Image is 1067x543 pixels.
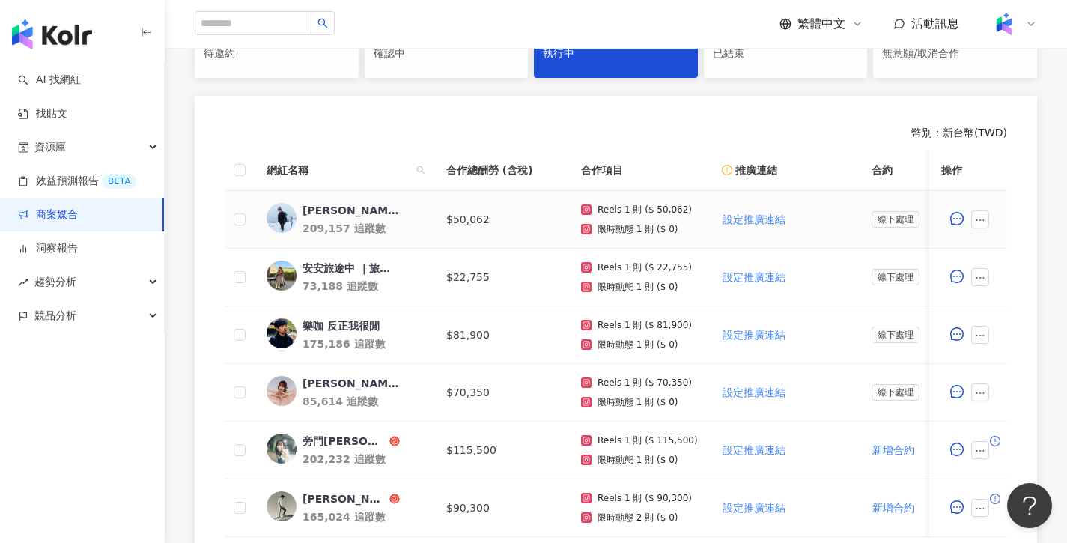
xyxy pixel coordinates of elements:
[434,191,569,249] td: $50,062
[598,455,678,465] p: 限時動態 1 則 ($ 0)
[598,282,678,292] p: 限時動態 1 則 ($ 0)
[950,212,964,225] span: message
[34,130,66,164] span: 資源庫
[413,159,428,181] span: search
[929,150,1007,191] th: 操作
[882,41,1028,67] div: 無意願/取消合作
[971,326,989,344] button: ellipsis
[303,376,400,391] div: [PERSON_NAME]/YY☁️
[598,224,678,234] p: 限時動態 1 則 ($ 0)
[598,397,678,407] p: 限時動態 1 則 ($ 0)
[872,211,919,228] span: 線下處理
[971,383,989,401] button: ellipsis
[303,394,422,409] div: 85,614 追蹤數
[303,491,386,506] div: [PERSON_NAME]
[204,41,350,67] div: 待邀約
[950,385,964,398] span: message
[975,388,985,398] span: ellipsis
[303,279,422,294] div: 73,188 追蹤數
[598,204,692,215] p: Reels 1 則 ($ 50,062)
[267,376,297,406] img: KOL Avatar
[434,479,569,537] td: $90,300
[12,19,92,49] img: logo
[598,512,678,523] p: 限時動態 2 則 ($ 0)
[18,174,136,189] a: 效益預測報告BETA
[598,262,692,273] p: Reels 1 則 ($ 22,755)
[598,493,692,503] p: Reels 1 則 ($ 90,300)
[713,41,859,67] div: 已結束
[34,265,76,299] span: 趨勢分析
[971,441,989,459] button: ellipsis
[975,446,985,456] span: ellipsis
[267,203,297,233] img: KOL Avatar
[950,500,964,514] span: message
[723,444,785,456] span: 設定推廣連結
[18,106,67,121] a: 找貼文
[723,213,785,225] span: 設定推廣連結
[18,207,78,222] a: 商案媒合
[303,203,400,218] div: [PERSON_NAME]
[975,215,985,225] span: ellipsis
[722,162,848,178] div: 推廣連結
[434,364,569,422] td: $70,350
[911,16,959,31] span: 活動訊息
[872,269,919,285] span: 線下處理
[971,268,989,286] button: ellipsis
[543,41,689,67] div: 執行中
[374,41,520,67] div: 確認中
[434,249,569,306] td: $22,755
[872,493,915,523] button: 新增合約
[722,320,786,350] button: 設定推廣連結
[303,509,422,524] div: 165,024 追蹤數
[722,165,732,175] span: exclamation-circle
[434,306,569,364] td: $81,900
[569,150,710,191] th: 合作項目
[990,494,1000,504] span: exclamation-circle
[267,491,297,521] img: KOL Avatar
[303,336,422,351] div: 175,186 追蹤數
[267,162,410,178] span: 網紅名稱
[723,502,785,514] span: 設定推廣連結
[303,221,422,236] div: 209,157 追蹤數
[990,10,1018,38] img: Kolr%20app%20icon%20%281%29.png
[722,204,786,234] button: 設定推廣連結
[971,499,989,517] button: ellipsis
[975,330,985,341] span: ellipsis
[723,271,785,283] span: 設定推廣連結
[303,452,422,467] div: 202,232 追蹤數
[267,261,297,291] img: KOL Avatar
[723,386,785,398] span: 設定推廣連結
[434,150,569,191] th: 合作總酬勞 (含稅)
[872,444,914,456] span: 新增合約
[872,384,919,401] span: 線下處理
[18,277,28,288] span: rise
[598,320,692,330] p: Reels 1 則 ($ 81,900)
[598,339,678,350] p: 限時動態 1 則 ($ 0)
[598,377,692,388] p: Reels 1 則 ($ 70,350)
[416,166,425,175] span: search
[598,435,698,446] p: Reels 1 則 ($ 115,500)
[722,262,786,292] button: 設定推廣連結
[267,434,297,464] img: KOL Avatar
[950,443,964,456] span: message
[872,502,914,514] span: 新增合約
[18,241,78,256] a: 洞察報告
[950,270,964,283] span: message
[971,210,989,228] button: ellipsis
[722,435,786,465] button: 設定推廣連結
[1007,483,1052,528] iframe: Help Scout Beacon - Open
[225,126,1007,141] div: 幣別 ： 新台幣 ( TWD )
[267,318,297,348] img: KOL Avatar
[722,493,786,523] button: 設定推廣連結
[34,299,76,333] span: 競品分析
[18,73,81,88] a: searchAI 找網紅
[303,318,380,333] div: 樂咖 反正我很閒
[950,327,964,341] span: message
[303,434,386,449] div: 旁門[PERSON_NAME]
[317,18,328,28] span: search
[434,422,569,479] td: $115,500
[975,273,985,283] span: ellipsis
[872,327,919,343] span: 線下處理
[975,503,985,514] span: ellipsis
[872,435,915,465] button: 新增合約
